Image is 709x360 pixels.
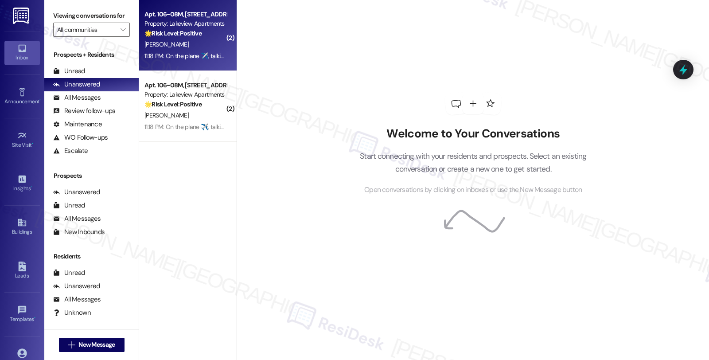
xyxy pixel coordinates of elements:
span: • [32,141,33,147]
div: Unknown [53,308,91,317]
p: Start connecting with your residents and prospects. Select an existing conversation or create a n... [347,150,600,175]
i:  [68,341,75,348]
div: All Messages [53,214,101,223]
i:  [121,26,125,33]
a: Templates • [4,302,40,326]
div: Unread [53,268,85,278]
a: Leads [4,259,40,283]
label: Viewing conversations for [53,9,130,23]
div: Prospects + Residents [44,50,139,59]
span: Open conversations by clicking on inboxes or use the New Message button [364,184,582,196]
a: Insights • [4,172,40,196]
h2: Welcome to Your Conversations [347,127,600,141]
img: ResiDesk Logo [13,8,31,24]
div: Escalate [53,146,88,156]
div: Maintenance [53,120,102,129]
div: 11:18 PM: On the plane ✈️, talking you later love 💕 you two 🤗😘 !!! [144,123,315,131]
div: Unanswered [53,282,100,291]
span: • [34,315,35,321]
div: Unread [53,201,85,210]
div: Property: Lakeview Apartments [144,19,226,28]
a: Inbox [4,41,40,65]
div: Unanswered [53,188,100,197]
div: Prospects [44,171,139,180]
div: Unanswered [53,80,100,89]
div: All Messages [53,93,101,102]
div: Residents [44,252,139,261]
span: New Message [78,340,115,349]
div: Property: Lakeview Apartments [144,90,226,99]
button: New Message [59,338,125,352]
div: 11:18 PM: On the plane ✈️, talking you later love 💕 you two 🤗😘 !!! [144,52,315,60]
input: All communities [57,23,116,37]
div: WO Follow-ups [53,133,108,142]
div: Review follow-ups [53,106,115,116]
span: • [31,184,32,190]
a: Site Visit • [4,128,40,152]
span: [PERSON_NAME] [144,40,189,48]
div: Apt. 106~08M, [STREET_ADDRESS] [144,10,226,19]
div: All Messages [53,295,101,304]
span: [PERSON_NAME] [144,111,189,119]
strong: 🌟 Risk Level: Positive [144,29,202,37]
div: Apt. 106~08M, [STREET_ADDRESS] [144,81,226,90]
span: • [39,97,41,103]
strong: 🌟 Risk Level: Positive [144,100,202,108]
div: New Inbounds [53,227,105,237]
a: Buildings [4,215,40,239]
div: Unread [53,67,85,76]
